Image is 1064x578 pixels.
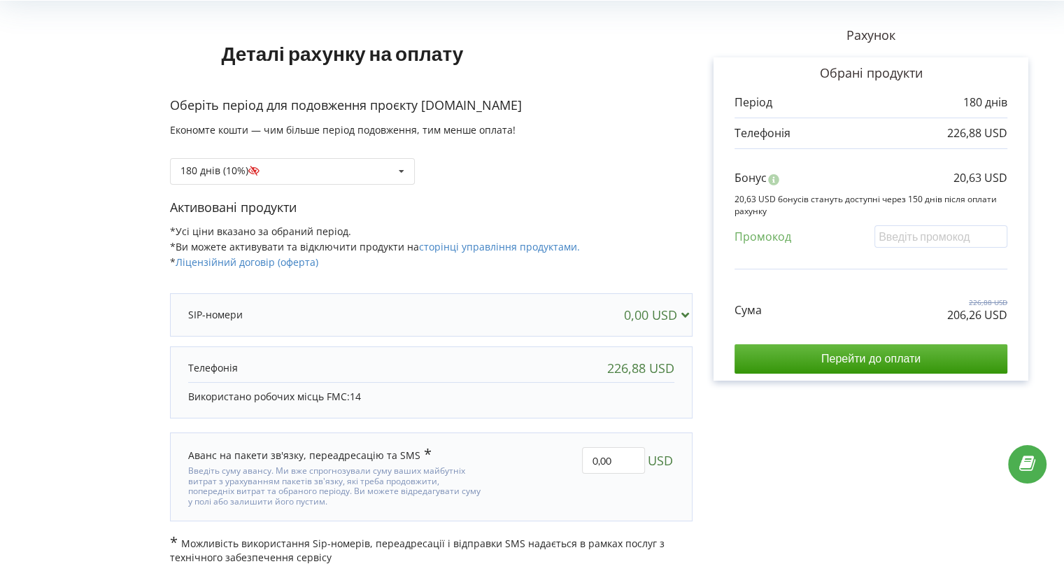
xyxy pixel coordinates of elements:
span: *Ви можете активувати та відключити продукти на [170,240,580,253]
input: Введіть промокод [874,225,1007,247]
p: 20,63 USD бонусів стануть доступні через 150 днів після оплати рахунку [735,193,1007,217]
p: Промокод [735,229,791,245]
h1: Деталі рахунку на оплату [170,20,515,87]
p: Можливість використання Sip-номерів, переадресації і відправки SMS надається в рамках послуг з те... [170,535,693,565]
p: Активовані продукти [170,199,693,217]
p: 226,88 USD [947,125,1007,141]
p: 226,88 USD [947,297,1007,307]
a: сторінці управління продуктами. [419,240,580,253]
p: Оберіть період для подовження проєкту [DOMAIN_NAME] [170,97,693,115]
p: Період [735,94,772,111]
p: Рахунок [693,27,1049,45]
div: 180 днів (10%) [180,166,268,176]
p: 180 днів [963,94,1007,111]
input: Перейти до оплати [735,344,1007,374]
p: Використано робочих місць FMC: [188,390,674,404]
div: 0,00 USD [624,308,695,322]
p: SIP-номери [188,308,243,322]
p: Бонус [735,170,767,186]
p: Телефонія [735,125,790,141]
span: USD [648,447,673,474]
a: Ліцензійний договір (оферта) [176,255,318,269]
p: Сума [735,302,762,318]
span: *Усі ціни вказано за обраний період. [170,225,351,238]
div: Аванс на пакети зв'язку, переадресацію та SMS [188,447,432,463]
p: Телефонія [188,361,238,375]
span: Економте кошти — чим більше період подовження, тим менше оплата! [170,123,516,136]
span: 14 [350,390,361,403]
p: Обрані продукти [735,64,1007,83]
div: Введіть суму авансу. Ми вже спрогнозували суму ваших майбутніх витрат з урахуванням пакетів зв'яз... [188,463,485,507]
div: 226,88 USD [607,361,674,375]
p: 206,26 USD [947,307,1007,323]
p: 20,63 USD [953,170,1007,186]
